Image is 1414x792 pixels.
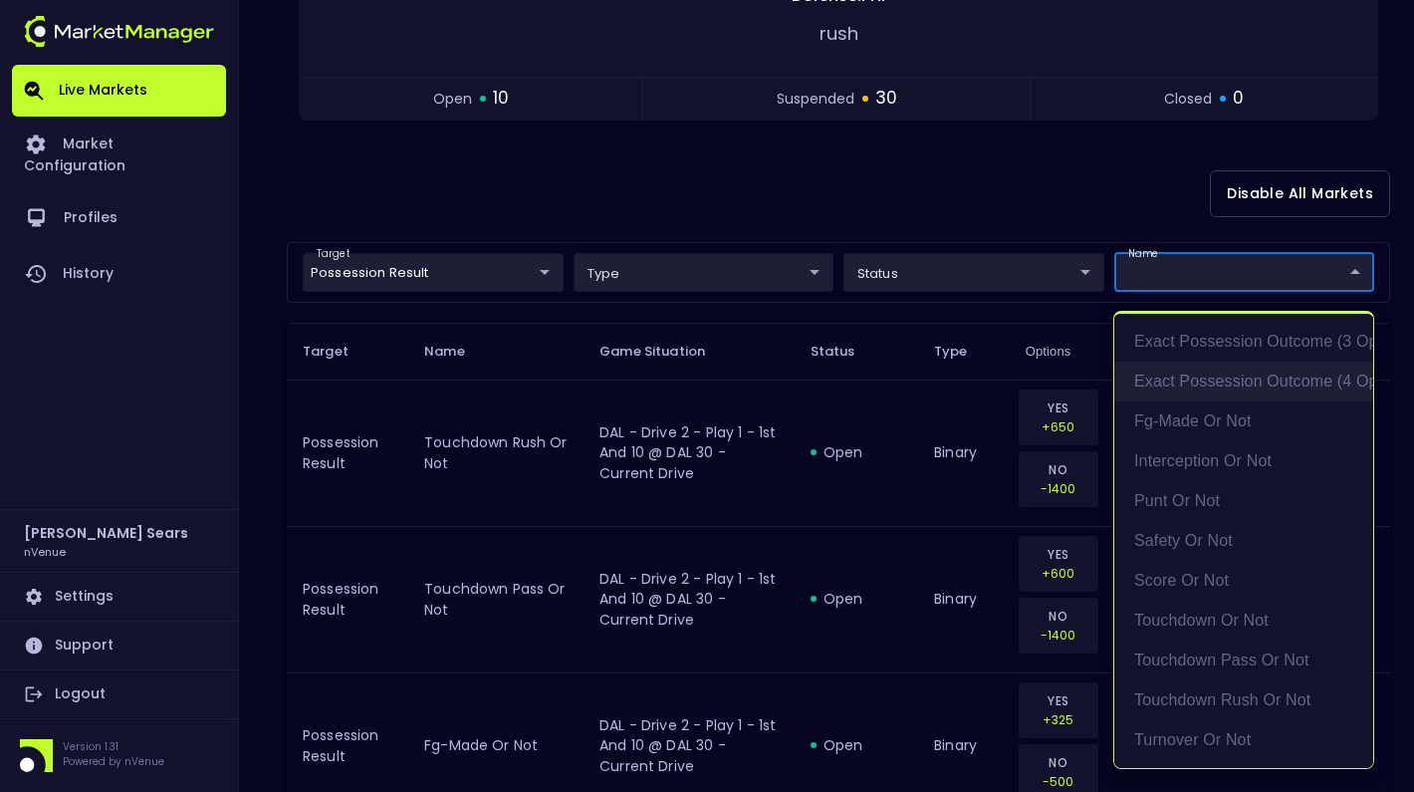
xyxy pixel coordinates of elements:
li: touchdown pass or not [1114,641,1373,680]
li: fg-made or not [1114,401,1373,441]
li: touchdown rush or not [1114,680,1373,720]
li: turnover or not [1114,720,1373,760]
li: exact possession outcome (4 options) [1114,362,1373,401]
li: touchdown or not [1114,601,1373,641]
li: exact possession outcome (3 options) [1114,322,1373,362]
li: punt or not [1114,481,1373,521]
li: interception or not [1114,441,1373,481]
li: score or not [1114,561,1373,601]
li: safety or not [1114,521,1373,561]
